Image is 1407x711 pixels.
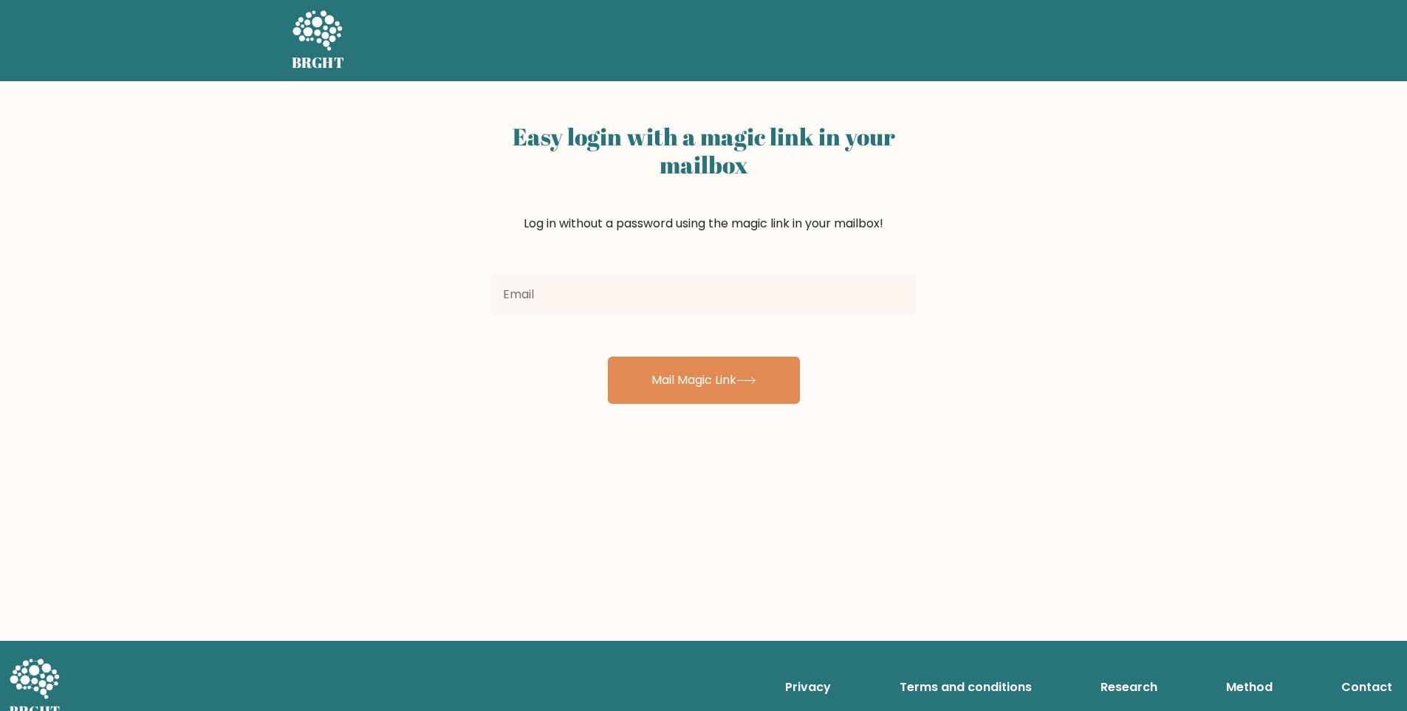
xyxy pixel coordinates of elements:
[894,673,1038,702] a: Terms and conditions
[1335,673,1398,702] a: Contact
[779,673,837,702] a: Privacy
[491,274,917,315] input: Email
[1220,673,1278,702] a: Method
[608,357,800,404] button: Mail Magic Link
[491,117,917,268] div: Log in without a password using the magic link in your mailbox!
[292,54,345,72] h5: BRGHT
[292,6,345,75] a: BRGHT
[491,123,917,179] h2: Easy login with a magic link in your mailbox
[1095,673,1163,702] a: Research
